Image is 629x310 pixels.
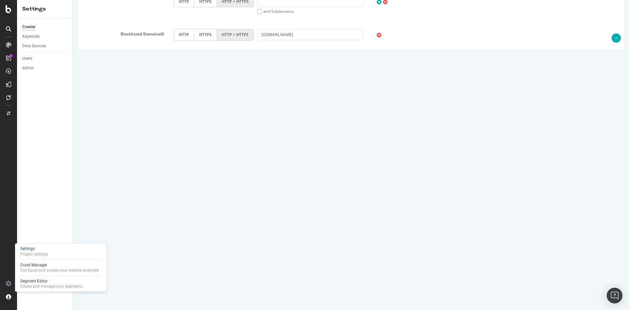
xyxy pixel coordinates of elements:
label: HTTP [101,29,121,40]
a: Keywords [22,33,68,40]
label: HTTPS [121,29,144,40]
a: Data Sources [22,43,68,50]
div: Crawl Manager [20,262,99,268]
label: HTTP + HTTPS [144,29,181,40]
label: and Subdomains [184,9,221,14]
div: Open Intercom Messenger [607,288,622,303]
div: Users [22,55,32,62]
div: Keywords [22,33,40,40]
a: Crawler [22,24,68,31]
a: Crawl ManagerConfigure and access your website analyses [18,262,104,274]
div: Settings [20,246,48,252]
div: Configure and access your website analyses [20,268,99,273]
div: Segment Editor [20,279,83,284]
label: Blacklisted Domains [5,29,96,37]
a: Admin [22,65,68,72]
button: Blacklisted Domains [88,31,91,37]
div: Create and manage your segments [20,284,83,289]
a: Segment EditorCreate and manage your segments [18,278,104,290]
div: Data Sources [22,43,46,50]
div: Project settings [20,252,48,257]
div: Admin [22,65,34,72]
div: Settings [22,5,67,13]
a: SettingsProject settings [18,245,104,258]
div: Crawler [22,24,35,31]
a: Users [22,55,68,62]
